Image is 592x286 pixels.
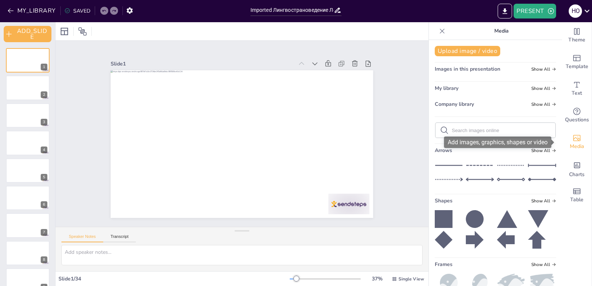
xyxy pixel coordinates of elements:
[41,147,47,153] div: 4
[435,261,453,268] span: Frames
[444,137,551,148] div: Add images, graphics, shapes or video
[570,142,584,151] span: Media
[41,256,47,263] div: 8
[435,65,500,73] span: Images in this presentation
[562,182,592,209] div: Add a table
[562,75,592,102] div: Add text boxes
[41,174,47,181] div: 5
[41,229,47,236] div: 7
[6,75,50,100] div: 2
[6,5,59,17] button: MY_LIBRARY
[562,22,592,49] div: Change the overall theme
[562,129,592,155] div: Add images, graphics, shapes or video
[250,5,334,16] input: INSERT_TITLE
[570,196,583,204] span: Table
[4,26,51,42] button: ADD_SLIDE
[572,89,582,97] span: Text
[103,234,136,242] button: Transcript
[435,197,453,204] span: Shapes
[498,4,512,18] button: EXPORT_TO_POWERPOINT
[41,201,47,208] div: 6
[569,171,585,179] span: Charts
[568,36,585,44] span: Theme
[566,63,588,71] span: Template
[435,101,474,108] span: Company library
[565,116,589,124] span: Questions
[562,49,592,75] div: Add ready made slides
[61,234,103,242] button: Speaker Notes
[531,67,556,72] span: Show all
[435,46,500,56] button: Upload image / video
[435,147,452,154] span: Arrows
[6,186,50,210] div: 6
[398,276,424,282] span: Single View
[562,155,592,182] div: Add charts and graphs
[41,64,47,70] div: 1
[58,275,290,282] div: Slide 1 / 34
[531,86,556,91] span: Show all
[368,275,386,282] div: 37 %
[58,26,70,37] div: Layout
[569,4,582,18] button: H o
[6,213,50,238] div: 7
[111,60,293,67] div: Slide 1
[6,103,50,128] div: 3
[6,131,50,155] div: 4
[64,7,90,14] div: SAVED
[41,91,47,98] div: 2
[448,22,555,40] p: Media
[531,262,556,267] span: Show all
[435,85,458,92] span: My library
[531,198,556,203] span: Show all
[78,27,87,36] span: Position
[6,158,50,183] div: 5
[514,4,556,18] button: PRESENT
[531,148,556,153] span: Show all
[562,102,592,129] div: Get real-time input from your audience
[452,128,551,133] input: Search images online
[41,119,47,125] div: 3
[531,102,556,107] span: Show all
[6,241,50,265] div: 8
[6,48,50,73] div: 1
